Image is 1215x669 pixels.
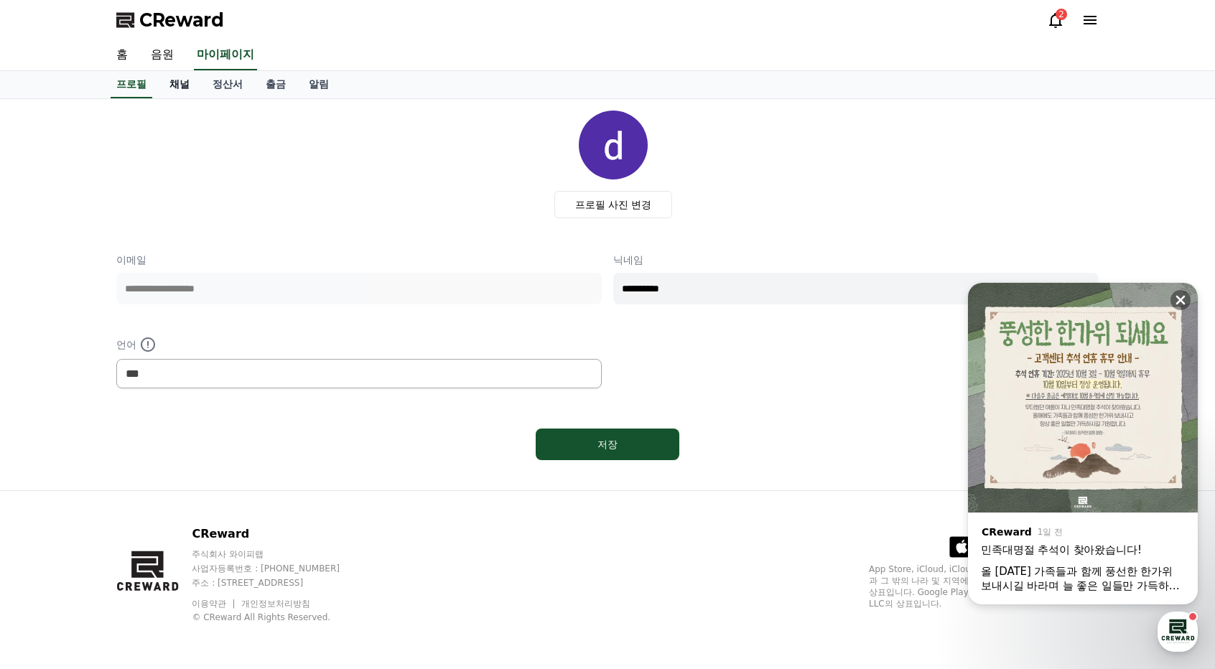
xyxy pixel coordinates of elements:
span: CReward [139,9,224,32]
a: 홈 [4,455,95,491]
span: 설정 [222,477,239,488]
a: 홈 [105,40,139,70]
div: 2 [1056,9,1067,20]
p: 닉네임 [613,253,1099,267]
p: 사업자등록번호 : [PHONE_NUMBER] [192,563,367,574]
a: 출금 [254,71,297,98]
img: profile_image [579,111,648,179]
a: 음원 [139,40,185,70]
a: 정산서 [201,71,254,98]
a: 마이페이지 [194,40,257,70]
p: 주소 : [STREET_ADDRESS] [192,577,367,589]
a: 프로필 [111,71,152,98]
a: CReward [116,9,224,32]
p: App Store, iCloud, iCloud Drive 및 iTunes Store는 미국과 그 밖의 나라 및 지역에서 등록된 Apple Inc.의 서비스 상표입니다. Goo... [869,563,1099,609]
p: 주식회사 와이피랩 [192,548,367,560]
div: 저장 [564,437,651,452]
label: 프로필 사진 변경 [554,191,673,218]
button: 저장 [536,429,679,460]
a: 대화 [95,455,185,491]
a: 알림 [297,71,340,98]
p: 언어 [116,336,602,353]
span: 대화 [131,477,149,489]
a: 설정 [185,455,276,491]
p: © CReward All Rights Reserved. [192,612,367,623]
a: 채널 [158,71,201,98]
a: 이용약관 [192,599,237,609]
p: CReward [192,525,367,543]
a: 2 [1047,11,1064,29]
a: 개인정보처리방침 [241,599,310,609]
p: 이메일 [116,253,602,267]
span: 홈 [45,477,54,488]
